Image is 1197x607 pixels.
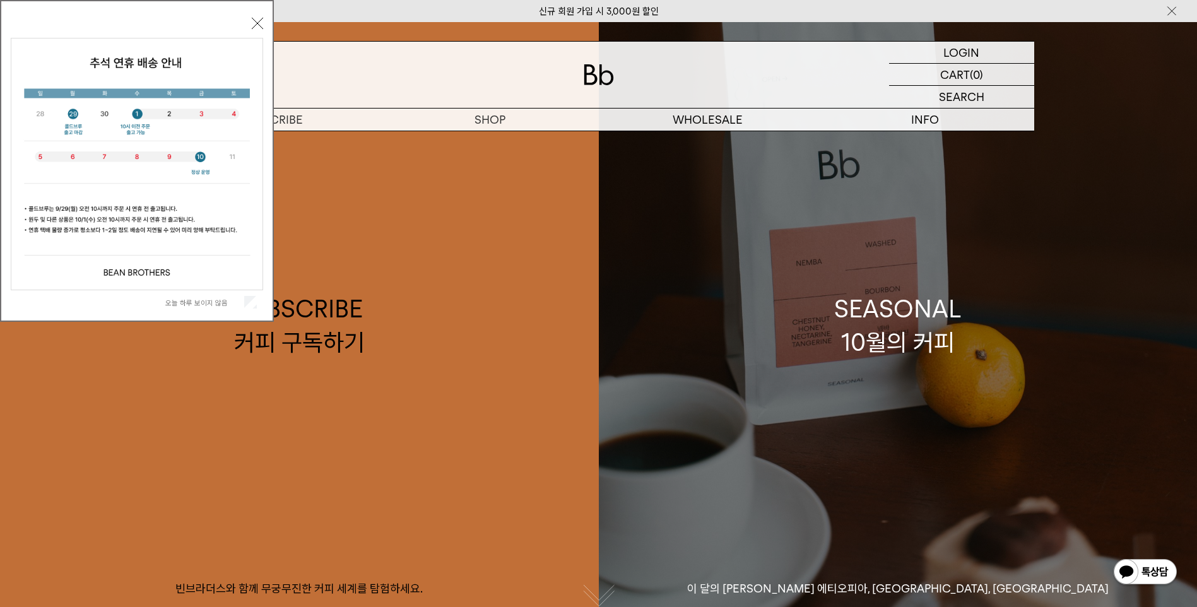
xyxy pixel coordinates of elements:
[252,18,263,29] button: 닫기
[889,42,1034,64] a: LOGIN
[234,292,365,359] div: SUBSCRIBE 커피 구독하기
[599,109,817,131] p: WHOLESALE
[165,298,242,307] label: 오늘 하루 보이지 않음
[889,64,1034,86] a: CART (0)
[943,42,979,63] p: LOGIN
[381,109,599,131] a: SHOP
[584,64,614,85] img: 로고
[1112,558,1178,588] img: 카카오톡 채널 1:1 채팅 버튼
[940,64,970,85] p: CART
[817,109,1034,131] p: INFO
[539,6,659,17] a: 신규 회원 가입 시 3,000원 할인
[834,292,962,359] div: SEASONAL 10월의 커피
[939,86,984,108] p: SEARCH
[970,64,983,85] p: (0)
[11,38,262,290] img: 5e4d662c6b1424087153c0055ceb1a13_140731.jpg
